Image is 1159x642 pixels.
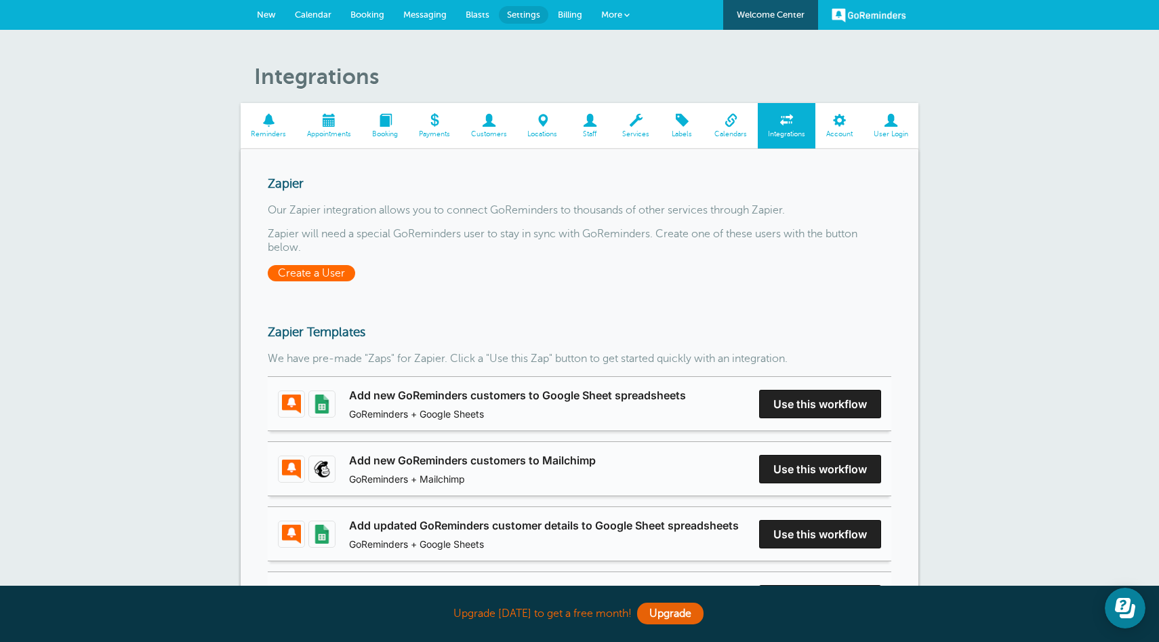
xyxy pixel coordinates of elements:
[575,130,605,138] span: Staff
[517,103,568,148] a: Locations
[466,9,489,20] span: Blasts
[711,130,751,138] span: Calendars
[408,103,460,148] a: Payments
[297,103,362,148] a: Appointments
[247,130,290,138] span: Reminders
[822,130,856,138] span: Account
[350,9,384,20] span: Booking
[362,103,409,148] a: Booking
[863,103,918,148] a: User Login
[507,9,540,20] span: Settings
[415,130,453,138] span: Payments
[568,103,612,148] a: Staff
[815,103,863,148] a: Account
[524,130,561,138] span: Locations
[268,267,361,279] a: Create a User
[268,325,891,340] h3: Zapier Templates
[268,204,891,217] p: Our Zapier integration allows you to connect GoReminders to thousands of other services through Z...
[637,603,704,624] a: Upgrade
[295,9,331,20] span: Calendar
[268,265,355,281] span: Create a User
[268,176,891,191] h3: Zapier
[268,228,891,254] p: Zapier will need a special GoReminders user to stay in sync with GoReminders. Create one of these...
[619,130,653,138] span: Services
[241,599,918,628] div: Upgrade [DATE] to get a free month!
[241,103,297,148] a: Reminders
[870,130,912,138] span: User Login
[304,130,355,138] span: Appointments
[601,9,622,20] span: More
[612,103,660,148] a: Services
[460,103,517,148] a: Customers
[558,9,582,20] span: Billing
[403,9,447,20] span: Messaging
[268,353,891,365] p: We have pre-made "Zaps" for Zapier. Click a "Use this Zap" button to get started quickly with an ...
[254,64,918,89] h1: Integrations
[660,103,704,148] a: Labels
[257,9,276,20] span: New
[369,130,402,138] span: Booking
[667,130,697,138] span: Labels
[1105,588,1145,628] iframe: Resource center
[765,130,809,138] span: Integrations
[467,130,510,138] span: Customers
[704,103,758,148] a: Calendars
[499,6,548,24] a: Settings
